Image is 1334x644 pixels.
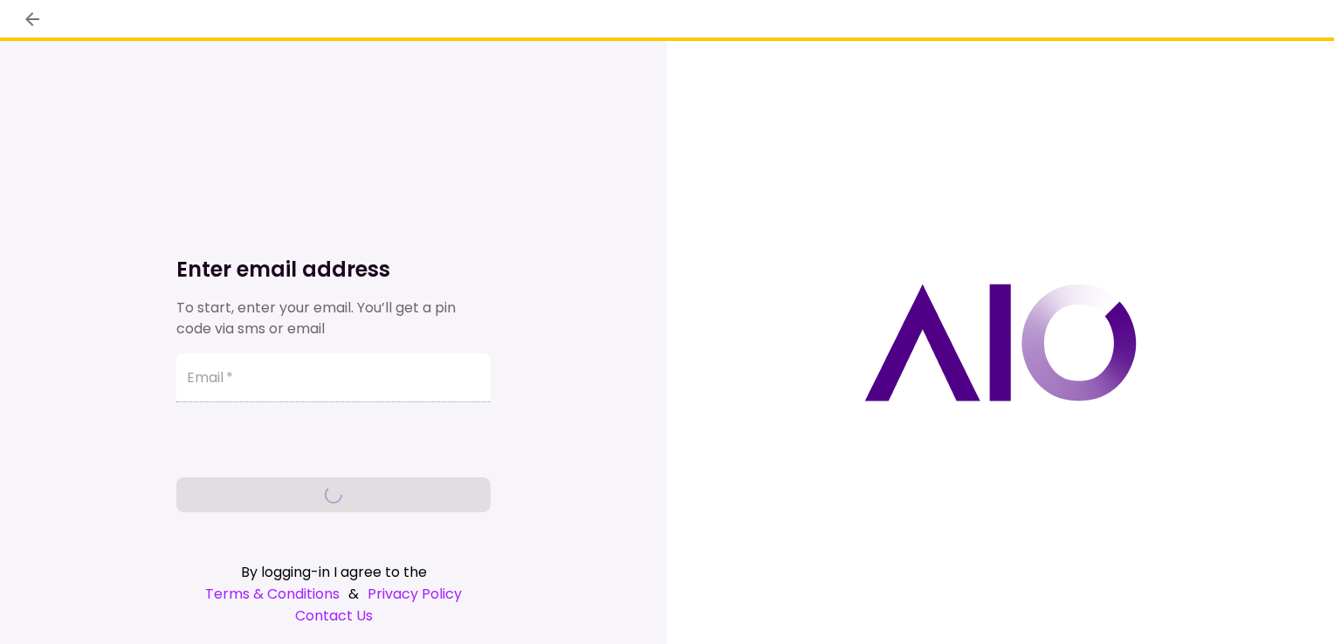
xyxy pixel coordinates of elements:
[205,583,340,605] a: Terms & Conditions
[176,298,491,339] div: To start, enter your email. You’ll get a pin code via sms or email
[864,284,1137,401] img: AIO logo
[368,583,462,605] a: Privacy Policy
[176,256,491,284] h1: Enter email address
[176,605,491,627] a: Contact Us
[176,561,491,583] div: By logging-in I agree to the
[17,4,47,34] button: back
[176,583,491,605] div: &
